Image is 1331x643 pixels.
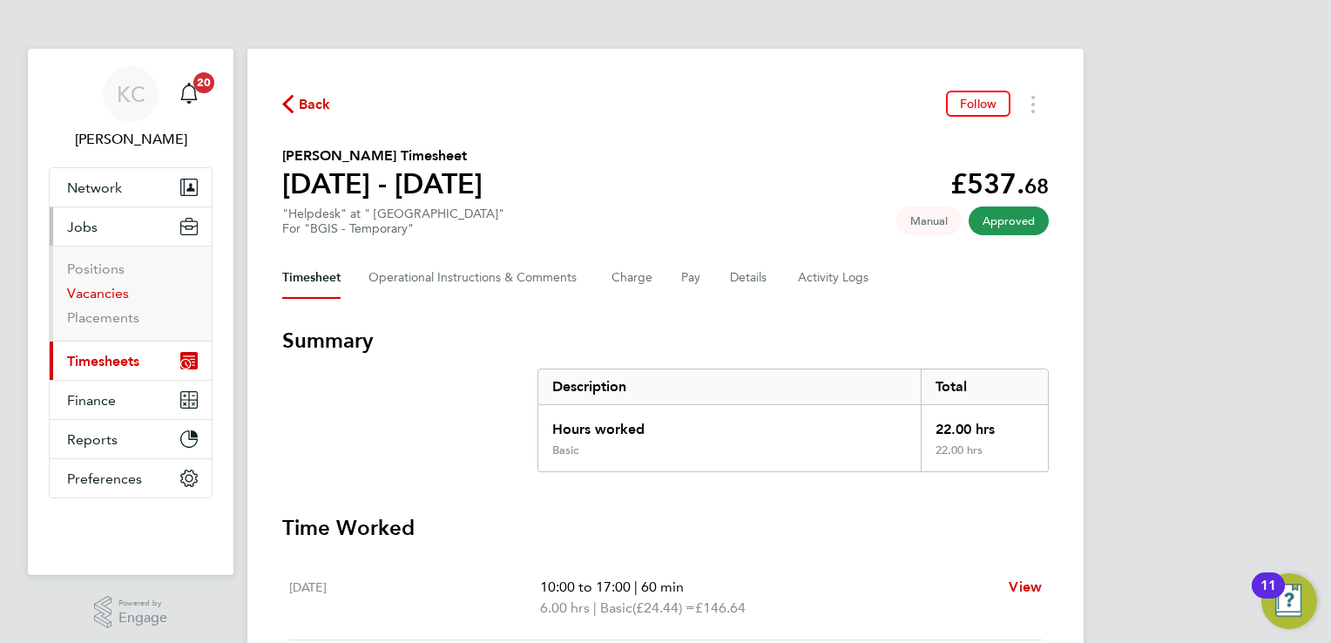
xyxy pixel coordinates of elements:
div: "Helpdesk" at " [GEOGRAPHIC_DATA]" [282,206,504,236]
span: | [593,599,597,616]
span: Network [67,179,122,196]
a: View [1009,577,1042,598]
button: Charge [611,257,653,299]
button: Finance [50,381,212,419]
span: Kay Cronin [49,129,213,150]
a: Placements [67,309,139,326]
span: Powered by [118,596,167,611]
div: Summary [537,369,1049,472]
span: KC [117,83,145,105]
button: Timesheets [50,342,212,380]
h3: Summary [282,327,1049,355]
button: Pay [681,257,702,299]
span: Jobs [67,219,98,235]
button: Network [50,168,212,206]
span: Timesheets [67,353,139,369]
span: Basic [600,598,632,619]
img: fastbook-logo-retina.png [50,516,213,544]
button: Details [730,257,770,299]
div: 22.00 hrs [921,405,1048,443]
button: Timesheets Menu [1017,91,1049,118]
button: Follow [946,91,1010,117]
div: Description [538,369,921,404]
span: Follow [960,96,997,112]
div: Hours worked [538,405,921,443]
div: Basic [552,443,578,457]
a: KC[PERSON_NAME] [49,66,213,150]
button: Back [282,93,331,115]
div: [DATE] [289,577,540,619]
div: For "BGIS - Temporary" [282,221,504,236]
a: Powered byEngage [94,596,168,629]
h3: Time Worked [282,514,1049,542]
span: (£24.44) = [632,599,695,616]
button: Preferences [50,459,212,497]
button: Operational Instructions & Comments [368,257,584,299]
span: Reports [67,431,118,448]
a: 20 [172,66,206,122]
h1: [DATE] - [DATE] [282,166,483,201]
span: This timesheet has been approved. [969,206,1049,235]
app-decimal: £537. [950,167,1049,200]
div: Total [921,369,1048,404]
span: 20 [193,72,214,93]
span: £146.64 [695,599,746,616]
span: 6.00 hrs [540,599,590,616]
span: Finance [67,392,116,409]
span: Back [299,94,331,115]
span: This timesheet was manually created. [896,206,962,235]
nav: Main navigation [28,49,233,575]
div: Jobs [50,246,212,341]
h2: [PERSON_NAME] Timesheet [282,146,483,166]
button: Timesheet [282,257,341,299]
button: Jobs [50,207,212,246]
div: 11 [1260,585,1276,608]
button: Activity Logs [798,257,871,299]
span: 10:00 to 17:00 [540,579,631,595]
button: Reports [50,420,212,458]
span: 68 [1024,173,1049,199]
a: Go to home page [49,516,213,544]
span: Engage [118,611,167,626]
button: Open Resource Center, 11 new notifications [1261,573,1317,629]
div: 22.00 hrs [921,443,1048,471]
span: View [1009,579,1042,595]
span: 60 min [641,579,684,595]
span: | [634,579,638,595]
a: Vacancies [67,285,129,301]
a: Positions [67,261,125,277]
span: Preferences [67,470,142,487]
